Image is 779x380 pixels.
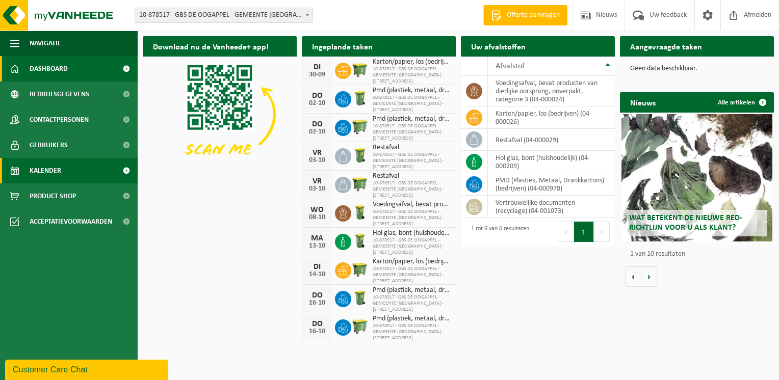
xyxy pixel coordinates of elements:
td: restafval (04-000029) [488,129,615,151]
td: voedingsafval, bevat producten van dierlijke oorsprong, onverpakt, categorie 3 (04-000024) [488,76,615,106]
span: Kalender [30,158,61,183]
span: Hol glas, bont (huishoudelijk) [373,229,451,237]
span: 10-878517 - GBS DE OOGAPPEL - GEMEENTE [GEOGRAPHIC_DATA] - [STREET_ADDRESS] [373,294,451,313]
button: Next [594,222,610,242]
span: Dashboard [30,56,68,82]
img: WB-0240-HPE-GN-50 [351,289,369,307]
div: DO [307,120,327,128]
div: DO [307,92,327,100]
span: 10-878517 - GBS DE OOGAPPEL - GEMEENTE [GEOGRAPHIC_DATA] - [STREET_ADDRESS] [373,323,451,341]
div: 03-10 [307,185,327,193]
td: karton/papier, los (bedrijven) (04-000026) [488,106,615,129]
span: 10-878517 - GBS DE OOGAPPEL - GEMEENTE [GEOGRAPHIC_DATA] - [STREET_ADDRESS] [373,95,451,113]
button: Volgende [641,266,657,287]
h2: Aangevraagde taken [620,36,712,56]
img: Download de VHEPlus App [143,57,297,172]
span: Pmd (plastiek, metaal, drankkartons) (bedrijven) [373,87,451,95]
div: 16-10 [307,300,327,307]
h2: Nieuws [620,92,666,112]
span: Wat betekent de nieuwe RED-richtlijn voor u als klant? [629,214,742,232]
div: 02-10 [307,100,327,107]
span: Product Shop [30,183,76,209]
span: Contactpersonen [30,107,89,132]
div: DO [307,320,327,328]
button: Vorige [625,266,641,287]
span: 10-878517 - GBS DE OOGAPPEL - GEMEENTE BEVEREN - KOSTENPLAATS 46 - VRASENE [135,8,313,22]
h2: Ingeplande taken [302,36,383,56]
span: Gebruikers [30,132,68,158]
td: vertrouwelijke documenten (recyclage) (04-001073) [488,196,615,218]
a: Alle artikelen [710,92,773,113]
span: 10-878517 - GBS DE OOGAPPEL - GEMEENTE [GEOGRAPHIC_DATA] - [STREET_ADDRESS] [373,237,451,256]
span: 10-878517 - GBS DE OOGAPPEL - GEMEENTE [GEOGRAPHIC_DATA] - [STREET_ADDRESS] [373,123,451,142]
div: 02-10 [307,128,327,135]
span: Offerte aanvragen [504,10,562,20]
span: Restafval [373,172,451,180]
img: WB-0240-HPE-GN-50 [351,147,369,164]
img: WB-1100-HPE-GN-50 [351,61,369,78]
span: Voedingsafval, bevat producten van dierlijke oorsprong, onverpakt, categorie 3 [373,201,451,209]
div: 14-10 [307,271,327,278]
span: Pmd (plastiek, metaal, drankkartons) (bedrijven) [373,286,451,294]
img: WB-0240-HPE-GN-50 [351,90,369,107]
img: WB-0660-HPE-GN-50 [351,118,369,135]
span: 10-878517 - GBS DE OOGAPPEL - GEMEENTE [GEOGRAPHIC_DATA] - [STREET_ADDRESS] [373,152,451,170]
img: WB-1100-HPE-GN-50 [351,261,369,278]
span: 10-878517 - GBS DE OOGAPPEL - GEMEENTE [GEOGRAPHIC_DATA] - [STREET_ADDRESS] [373,66,451,85]
span: Bedrijfsgegevens [30,82,89,107]
p: 1 van 10 resultaten [630,251,769,258]
p: Geen data beschikbaar. [630,65,764,72]
div: WO [307,206,327,214]
div: 08-10 [307,214,327,221]
div: DI [307,263,327,271]
a: Offerte aanvragen [483,5,567,25]
img: WB-0660-HPE-GN-50 [351,318,369,335]
span: Pmd (plastiek, metaal, drankkartons) (bedrijven) [373,315,451,323]
div: DO [307,291,327,300]
div: VR [307,149,327,157]
span: 10-878517 - GBS DE OOGAPPEL - GEMEENTE BEVEREN - KOSTENPLAATS 46 - VRASENE [135,8,313,23]
iframe: chat widget [5,358,170,380]
div: 16-10 [307,328,327,335]
span: Navigatie [30,31,61,56]
span: Acceptatievoorwaarden [30,209,112,234]
button: Previous [558,222,574,242]
img: WB-0140-HPE-GN-50 [351,232,369,250]
div: DI [307,63,327,71]
td: PMD (Plastiek, Metaal, Drankkartons) (bedrijven) (04-000978) [488,173,615,196]
div: 30-09 [307,71,327,78]
div: MA [307,234,327,242]
div: 13-10 [307,242,327,250]
td: hol glas, bont (huishoudelijk) (04-000209) [488,151,615,173]
img: WB-1100-HPE-GN-50 [351,175,369,193]
img: WB-0140-HPE-GN-50 [351,204,369,221]
span: 10-878517 - GBS DE OOGAPPEL - GEMEENTE [GEOGRAPHIC_DATA] - [STREET_ADDRESS] [373,209,451,227]
span: Karton/papier, los (bedrijven) [373,258,451,266]
h2: Uw afvalstoffen [461,36,536,56]
h2: Download nu de Vanheede+ app! [143,36,279,56]
div: VR [307,177,327,185]
div: 1 tot 6 van 6 resultaten [466,221,529,243]
span: 10-878517 - GBS DE OOGAPPEL - GEMEENTE [GEOGRAPHIC_DATA] - [STREET_ADDRESS] [373,180,451,199]
div: 03-10 [307,157,327,164]
span: Karton/papier, los (bedrijven) [373,58,451,66]
span: Restafval [373,144,451,152]
span: Pmd (plastiek, metaal, drankkartons) (bedrijven) [373,115,451,123]
button: 1 [574,222,594,242]
a: Wat betekent de nieuwe RED-richtlijn voor u als klant? [621,114,772,241]
span: Afvalstof [496,62,525,70]
span: 10-878517 - GBS DE OOGAPPEL - GEMEENTE [GEOGRAPHIC_DATA] - [STREET_ADDRESS] [373,266,451,284]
